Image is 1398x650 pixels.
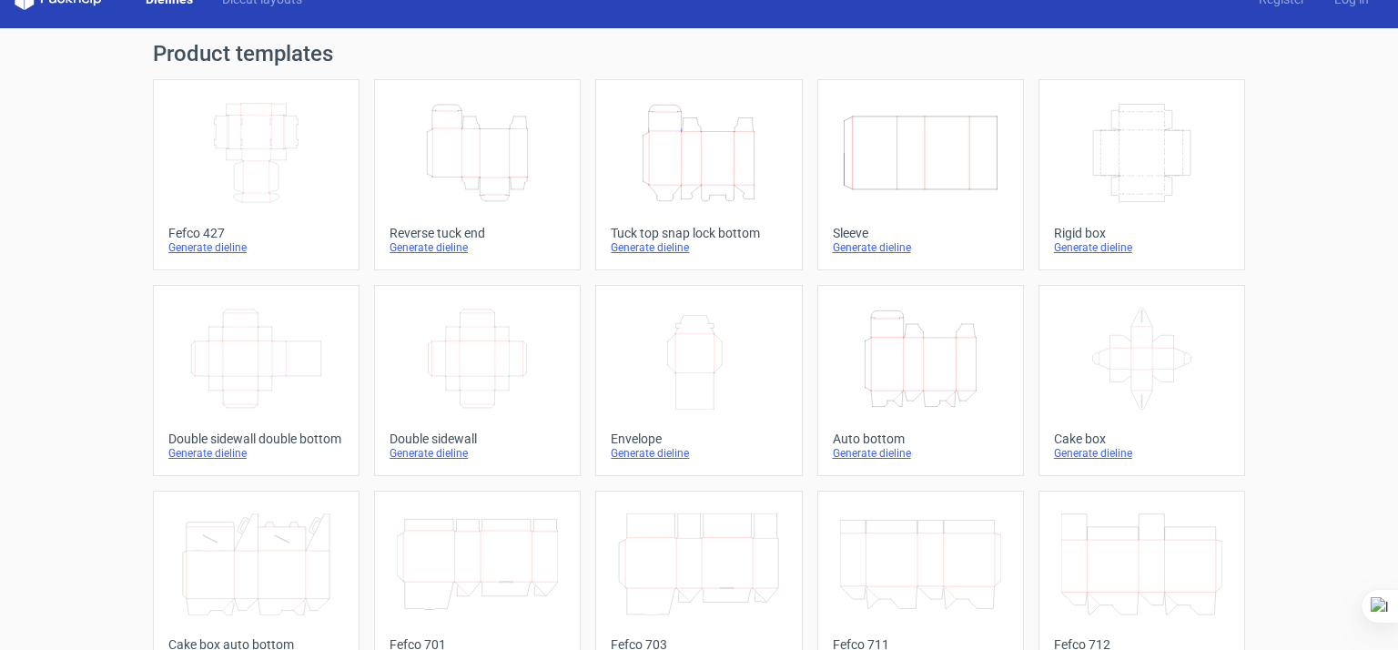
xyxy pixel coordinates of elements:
div: Rigid box [1054,226,1230,240]
a: SleeveGenerate dieline [817,79,1024,270]
h1: Product templates [153,43,1245,65]
a: Tuck top snap lock bottomGenerate dieline [595,79,802,270]
div: Fefco 427 [168,226,344,240]
div: Cake box [1054,432,1230,446]
div: Sleeve [833,226,1008,240]
div: Generate dieline [390,446,565,461]
div: Generate dieline [390,240,565,255]
div: Envelope [611,432,786,446]
a: EnvelopeGenerate dieline [595,285,802,476]
div: Generate dieline [1054,446,1230,461]
a: Double sidewallGenerate dieline [374,285,581,476]
div: Reverse tuck end [390,226,565,240]
div: Double sidewall [390,432,565,446]
a: Cake boxGenerate dieline [1038,285,1245,476]
a: Reverse tuck endGenerate dieline [374,79,581,270]
a: Rigid boxGenerate dieline [1038,79,1245,270]
div: Double sidewall double bottom [168,432,344,446]
div: Generate dieline [1054,240,1230,255]
div: Generate dieline [611,240,786,255]
div: Generate dieline [168,446,344,461]
a: Fefco 427Generate dieline [153,79,360,270]
a: Auto bottomGenerate dieline [817,285,1024,476]
div: Generate dieline [168,240,344,255]
div: Generate dieline [611,446,786,461]
div: Generate dieline [833,240,1008,255]
div: Auto bottom [833,432,1008,446]
a: Double sidewall double bottomGenerate dieline [153,285,360,476]
div: Generate dieline [833,446,1008,461]
div: Tuck top snap lock bottom [611,226,786,240]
